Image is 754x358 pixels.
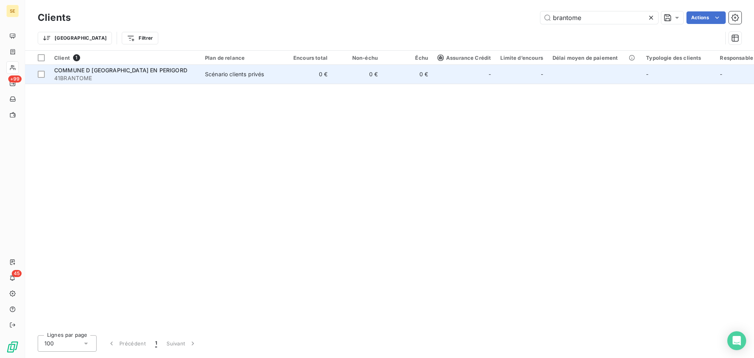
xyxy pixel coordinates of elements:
[727,331,746,350] div: Open Intercom Messenger
[720,71,722,77] span: -
[553,55,637,61] div: Délai moyen de paiement
[437,55,491,61] span: Assurance Crédit
[337,55,378,61] div: Non-échu
[6,341,19,353] img: Logo LeanPay
[541,70,543,78] span: -
[6,5,19,17] div: SE
[54,74,196,82] span: 41BRANTOME
[103,335,150,352] button: Précédent
[489,70,491,78] span: -
[540,11,658,24] input: Rechercher
[387,55,428,61] div: Échu
[155,340,157,347] span: 1
[332,65,382,84] td: 0 €
[150,335,162,352] button: 1
[38,32,112,44] button: [GEOGRAPHIC_DATA]
[44,340,54,347] span: 100
[500,55,543,61] div: Limite d’encours
[8,75,22,83] span: +99
[54,67,187,73] span: COMMUNE D [GEOGRAPHIC_DATA] EN PERIGORD
[287,55,328,61] div: Encours total
[205,70,264,78] div: Scénario clients privés
[38,11,71,25] h3: Clients
[122,32,158,44] button: Filtrer
[73,54,80,61] span: 1
[12,270,22,277] span: 45
[54,55,70,61] span: Client
[382,65,433,84] td: 0 €
[282,65,332,84] td: 0 €
[686,11,726,24] button: Actions
[205,55,277,61] div: Plan de relance
[646,71,648,77] span: -
[162,335,201,352] button: Suivant
[646,55,710,61] div: Typologie des clients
